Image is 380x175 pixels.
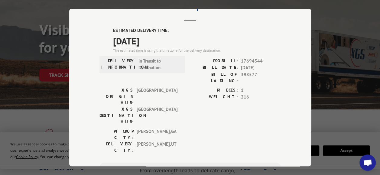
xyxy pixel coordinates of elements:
label: DELIVERY INFORMATION: [101,58,135,71]
div: The estimated time is using the time zone for the delivery destination. [113,48,281,53]
span: [DATE] [113,34,281,48]
label: PICKUP CITY: [99,128,134,141]
span: [GEOGRAPHIC_DATA] [137,87,177,106]
span: [PERSON_NAME] , UT [137,141,177,154]
span: [PERSON_NAME] , GA [137,128,177,141]
label: XGS DESTINATION HUB: [99,106,134,125]
h2: Track Shipment [99,1,281,12]
label: XGS ORIGIN HUB: [99,87,134,106]
span: In Transit to Destination [138,58,179,71]
label: PROBILL: [190,58,238,65]
span: [GEOGRAPHIC_DATA] [137,106,177,125]
span: 216 [241,94,281,101]
div: Open chat [359,154,376,171]
span: [DATE] [241,64,281,71]
label: DELIVERY CITY: [99,141,134,154]
label: BILL DATE: [190,64,238,71]
span: 398577 [241,71,281,84]
label: BILL OF LADING: [190,71,238,84]
span: 1 [241,87,281,94]
span: 17694344 [241,58,281,65]
label: WEIGHT: [190,94,238,101]
label: ESTIMATED DELIVERY TIME: [113,27,281,34]
label: PIECES: [190,87,238,94]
